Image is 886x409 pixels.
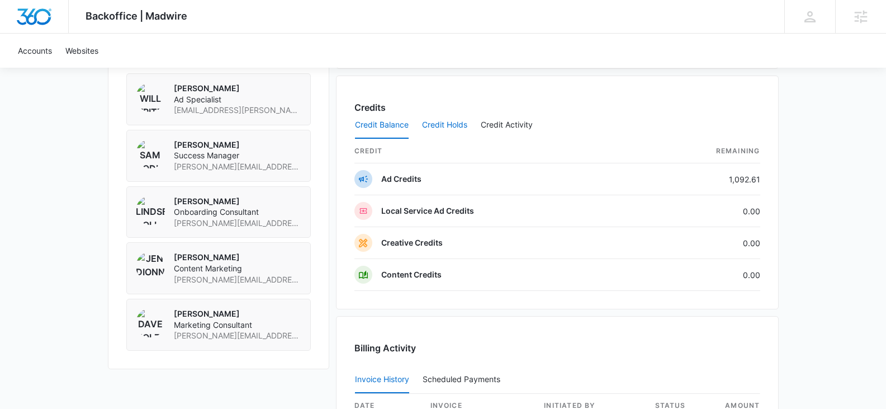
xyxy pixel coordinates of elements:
img: Sam Coduto [136,139,165,168]
td: 0.00 [642,195,760,227]
p: [PERSON_NAME] [174,83,301,94]
td: 1,092.61 [642,163,760,195]
p: [PERSON_NAME] [174,308,301,319]
p: Local Service Ad Credits [381,205,474,217]
p: [PERSON_NAME] [174,252,301,263]
h3: Credits [354,101,386,114]
span: Content Marketing [174,263,301,274]
span: Success Manager [174,150,301,161]
span: [EMAIL_ADDRESS][PERSON_NAME][DOMAIN_NAME] [174,105,301,116]
a: Websites [59,34,105,68]
button: Credit Holds [422,112,467,139]
th: Remaining [642,139,760,163]
span: [PERSON_NAME][EMAIL_ADDRESS][PERSON_NAME][DOMAIN_NAME] [174,330,301,341]
a: Accounts [11,34,59,68]
p: [PERSON_NAME] [174,139,301,151]
span: Onboarding Consultant [174,206,301,218]
img: Lindsey Collett [136,196,165,225]
span: [PERSON_NAME][EMAIL_ADDRESS][PERSON_NAME][DOMAIN_NAME] [174,161,301,172]
img: Will Fritz [136,83,165,112]
span: [PERSON_NAME][EMAIL_ADDRESS][PERSON_NAME][DOMAIN_NAME] [174,274,301,285]
td: 0.00 [642,227,760,259]
th: credit [354,139,642,163]
span: Marketing Consultant [174,319,301,331]
button: Credit Balance [355,112,409,139]
div: Scheduled Payments [423,375,505,383]
p: Ad Credits [381,173,421,185]
h3: Billing Activity [354,341,760,355]
button: Credit Activity [481,112,533,139]
p: Content Credits [381,269,442,280]
td: 0.00 [642,259,760,291]
span: [PERSON_NAME][EMAIL_ADDRESS][PERSON_NAME][DOMAIN_NAME] [174,218,301,229]
button: Invoice History [355,366,409,393]
span: Backoffice | Madwire [86,10,187,22]
span: Ad Specialist [174,94,301,105]
p: [PERSON_NAME] [174,196,301,207]
p: Creative Credits [381,237,443,248]
img: Dave Holzapfel [136,308,165,337]
img: Jen Dionne [136,252,165,281]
